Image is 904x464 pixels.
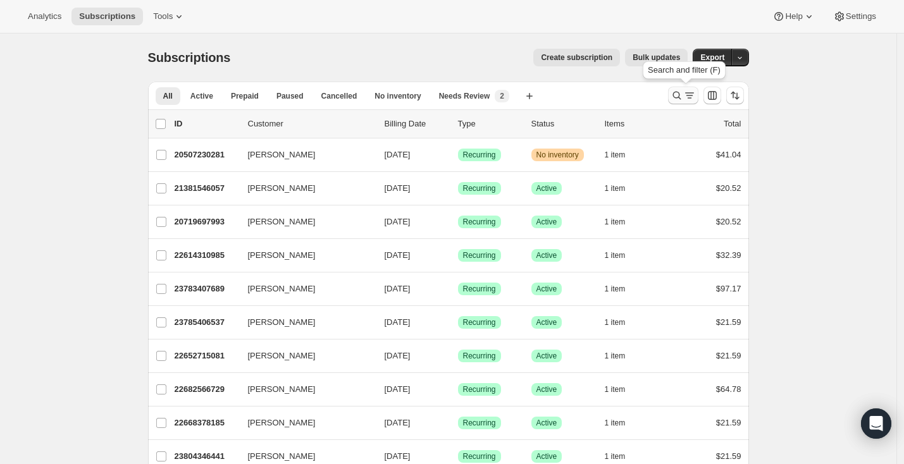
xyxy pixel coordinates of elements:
span: Active [190,91,213,101]
span: Prepaid [231,91,259,101]
span: [DATE] [385,250,411,260]
p: 20719697993 [175,216,238,228]
span: 1 item [605,250,626,260]
span: [DATE] [385,217,411,226]
span: Subscriptions [79,11,135,21]
span: [PERSON_NAME] [248,450,316,463]
span: Paused [276,91,304,101]
button: Subscriptions [71,8,143,25]
span: 1 item [605,384,626,394]
button: 1 item [605,247,640,264]
button: Bulk updates [625,49,688,66]
span: $21.59 [716,418,741,427]
button: 1 item [605,213,640,231]
p: Status [531,118,595,130]
span: Export [700,52,724,63]
span: $21.59 [716,317,741,327]
span: Tools [153,11,173,21]
p: 23804346441 [175,450,238,463]
span: [DATE] [385,317,411,327]
span: 1 item [605,150,626,160]
span: Recurring [463,418,496,428]
button: [PERSON_NAME] [240,212,367,232]
span: Active [536,418,557,428]
p: Customer [248,118,375,130]
button: 1 item [605,381,640,398]
span: 1 item [605,217,626,227]
span: Active [536,317,557,327]
span: [DATE] [385,451,411,461]
button: Create new view [519,87,540,105]
div: IDCustomerBilling DateTypeStatusItemsTotal [175,118,741,130]
span: Help [785,11,802,21]
span: [DATE] [385,418,411,427]
div: 20507230281[PERSON_NAME][DATE]SuccessRecurringWarningNo inventory1 item$41.04 [175,146,741,164]
button: Create subscription [533,49,620,66]
span: Active [536,284,557,294]
span: Recurring [463,250,496,260]
div: 22682566729[PERSON_NAME][DATE]SuccessRecurringSuccessActive1 item$64.78 [175,381,741,398]
span: [PERSON_NAME] [248,182,316,195]
div: 22652715081[PERSON_NAME][DATE]SuccessRecurringSuccessActive1 item$21.59 [175,347,741,365]
span: 1 item [605,418,626,428]
span: Active [536,351,557,361]
button: 1 item [605,180,640,197]
div: 23785406537[PERSON_NAME][DATE]SuccessRecurringSuccessActive1 item$21.59 [175,314,741,331]
span: 1 item [605,183,626,193]
div: 21381546057[PERSON_NAME][DATE]SuccessRecurringSuccessActive1 item$20.52 [175,180,741,197]
button: [PERSON_NAME] [240,379,367,400]
p: 22614310985 [175,249,238,262]
span: Recurring [463,451,496,461]
span: [DATE] [385,284,411,293]
div: 22614310985[PERSON_NAME][DATE]SuccessRecurringSuccessActive1 item$32.39 [175,247,741,264]
span: [PERSON_NAME] [248,383,316,396]
span: Recurring [463,217,496,227]
span: $21.59 [716,451,741,461]
span: [PERSON_NAME] [248,249,316,262]
span: Recurring [463,384,496,394]
span: [DATE] [385,384,411,394]
button: Export [693,49,732,66]
span: $20.52 [716,183,741,193]
span: [PERSON_NAME] [248,216,316,228]
button: Tools [146,8,193,25]
span: Recurring [463,150,496,160]
span: [DATE] [385,150,411,159]
span: No inventory [375,91,421,101]
span: [PERSON_NAME] [248,149,316,161]
button: Search and filter results [668,87,698,104]
span: $41.04 [716,150,741,159]
button: [PERSON_NAME] [240,312,367,333]
span: [PERSON_NAME] [248,316,316,329]
div: Type [458,118,521,130]
div: Open Intercom Messenger [861,408,891,439]
p: 23785406537 [175,316,238,329]
button: [PERSON_NAME] [240,346,367,366]
span: Active [536,451,557,461]
button: [PERSON_NAME] [240,413,367,433]
button: [PERSON_NAME] [240,178,367,198]
button: Customize table column order and visibility [703,87,721,104]
span: Active [536,384,557,394]
span: [PERSON_NAME] [248,283,316,295]
span: Create subscription [541,52,612,63]
p: 22682566729 [175,383,238,396]
button: 1 item [605,414,640,432]
div: 22668378185[PERSON_NAME][DATE]SuccessRecurringSuccessActive1 item$21.59 [175,414,741,432]
span: 2 [500,91,504,101]
span: Bulk updates [633,52,680,63]
span: Settings [846,11,876,21]
button: 1 item [605,280,640,298]
button: Settings [826,8,884,25]
p: 22668378185 [175,417,238,429]
span: [DATE] [385,183,411,193]
button: 1 item [605,314,640,331]
button: [PERSON_NAME] [240,245,367,266]
span: Needs Review [439,91,490,101]
span: 1 item [605,317,626,327]
span: [PERSON_NAME] [248,350,316,362]
span: $21.59 [716,351,741,360]
span: All [163,91,173,101]
button: 1 item [605,146,640,164]
button: 1 item [605,347,640,365]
